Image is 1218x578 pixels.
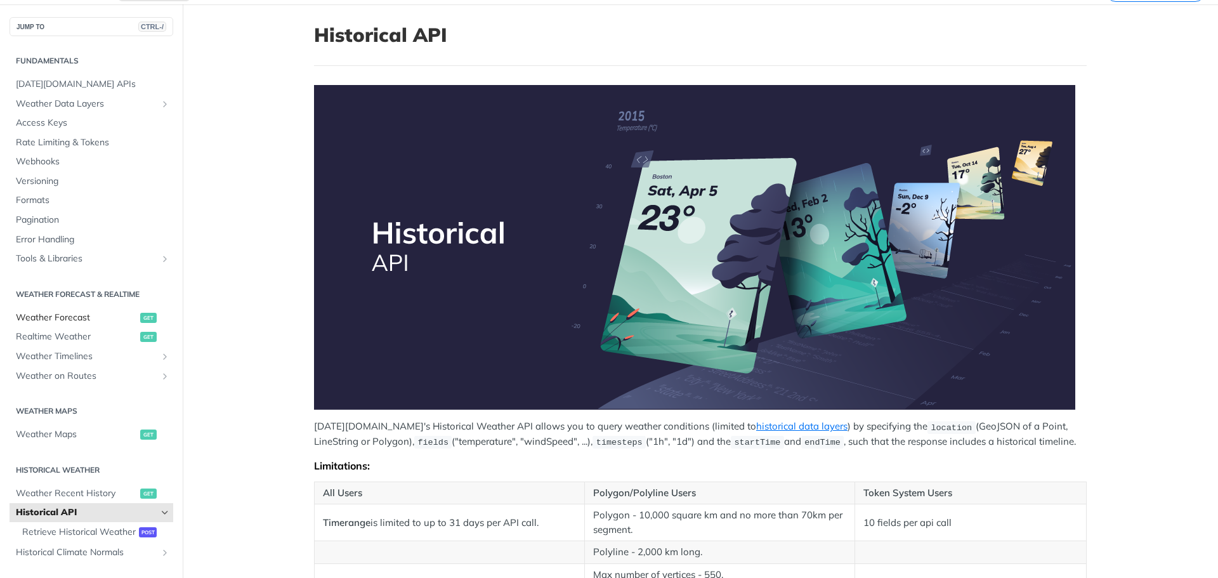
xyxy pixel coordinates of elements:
a: Weather Data LayersShow subpages for Weather Data Layers [10,95,173,114]
h1: Historical API [314,23,1087,46]
button: Show subpages for Weather on Routes [160,371,170,381]
span: Weather Maps [16,428,137,441]
span: Rate Limiting & Tokens [16,136,170,149]
span: get [140,332,157,342]
span: Error Handling [16,233,170,246]
span: endTime [804,438,841,447]
a: Retrieve Historical Weatherpost [16,523,173,542]
a: Historical APIHide subpages for Historical API [10,503,173,522]
span: CTRL-/ [138,22,166,32]
a: Weather Forecastget [10,308,173,327]
h2: Weather Maps [10,405,173,417]
span: timesteps [596,438,643,447]
span: Weather on Routes [16,370,157,383]
td: Polyline - 2,000 km long. [584,541,855,564]
th: Token System Users [855,482,1086,504]
span: get [140,430,157,440]
span: Realtime Weather [16,331,137,343]
span: Historical Climate Normals [16,546,157,559]
span: Expand image [314,85,1087,410]
span: Webhooks [16,155,170,168]
span: startTime [734,438,780,447]
a: Weather TimelinesShow subpages for Weather Timelines [10,347,173,366]
span: Tools & Libraries [16,253,157,265]
span: Formats [16,194,170,207]
span: Weather Forecast [16,312,137,324]
button: Show subpages for Weather Data Layers [160,99,170,109]
span: fields [417,438,449,447]
div: Limitations: [314,459,1087,472]
td: is limited to up to 31 days per API call. [315,504,585,541]
h2: Fundamentals [10,55,173,67]
span: location [931,423,972,432]
span: Historical API [16,506,157,519]
span: get [140,313,157,323]
a: Tools & LibrariesShow subpages for Tools & Libraries [10,249,173,268]
span: [DATE][DOMAIN_NAME] APIs [16,78,170,91]
span: Pagination [16,214,170,227]
a: Webhooks [10,152,173,171]
td: Polygon - 10,000 square km and no more than 70km per segment. [584,504,855,541]
h2: Historical Weather [10,464,173,476]
span: Weather Timelines [16,350,157,363]
button: Show subpages for Tools & Libraries [160,254,170,264]
th: Polygon/Polyline Users [584,482,855,504]
a: Historical Climate NormalsShow subpages for Historical Climate Normals [10,543,173,562]
button: Show subpages for Historical Climate Normals [160,548,170,558]
span: Access Keys [16,117,170,129]
button: Show subpages for Weather Timelines [160,351,170,362]
span: Weather Data Layers [16,98,157,110]
a: Rate Limiting & Tokens [10,133,173,152]
a: Pagination [10,211,173,230]
button: JUMP TOCTRL-/ [10,17,173,36]
button: Hide subpages for Historical API [160,508,170,518]
h2: Weather Forecast & realtime [10,289,173,300]
p: [DATE][DOMAIN_NAME]'s Historical Weather API allows you to query weather conditions (limited to )... [314,419,1087,449]
strong: Timerange [323,516,370,529]
span: get [140,489,157,499]
span: Versioning [16,175,170,188]
span: Weather Recent History [16,487,137,500]
span: Retrieve Historical Weather [22,526,136,539]
th: All Users [315,482,585,504]
a: Access Keys [10,114,173,133]
a: Weather Mapsget [10,425,173,444]
img: Historical-API.png [314,85,1075,410]
a: Weather on RoutesShow subpages for Weather on Routes [10,367,173,386]
a: [DATE][DOMAIN_NAME] APIs [10,75,173,94]
a: historical data layers [756,420,848,432]
a: Weather Recent Historyget [10,484,173,503]
a: Realtime Weatherget [10,327,173,346]
td: 10 fields per api call [855,504,1086,541]
a: Versioning [10,172,173,191]
a: Error Handling [10,230,173,249]
a: Formats [10,191,173,210]
span: post [139,527,157,537]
